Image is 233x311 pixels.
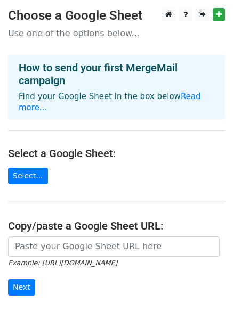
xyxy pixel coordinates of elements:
[19,61,214,87] h4: How to send your first MergeMail campaign
[8,236,220,257] input: Paste your Google Sheet URL here
[8,168,48,184] a: Select...
[19,92,201,112] a: Read more...
[8,8,225,23] h3: Choose a Google Sheet
[8,219,225,232] h4: Copy/paste a Google Sheet URL:
[8,259,117,267] small: Example: [URL][DOMAIN_NAME]
[180,260,233,311] iframe: Chat Widget
[8,279,35,296] input: Next
[8,147,225,160] h4: Select a Google Sheet:
[19,91,214,113] p: Find your Google Sheet in the box below
[8,28,225,39] p: Use one of the options below...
